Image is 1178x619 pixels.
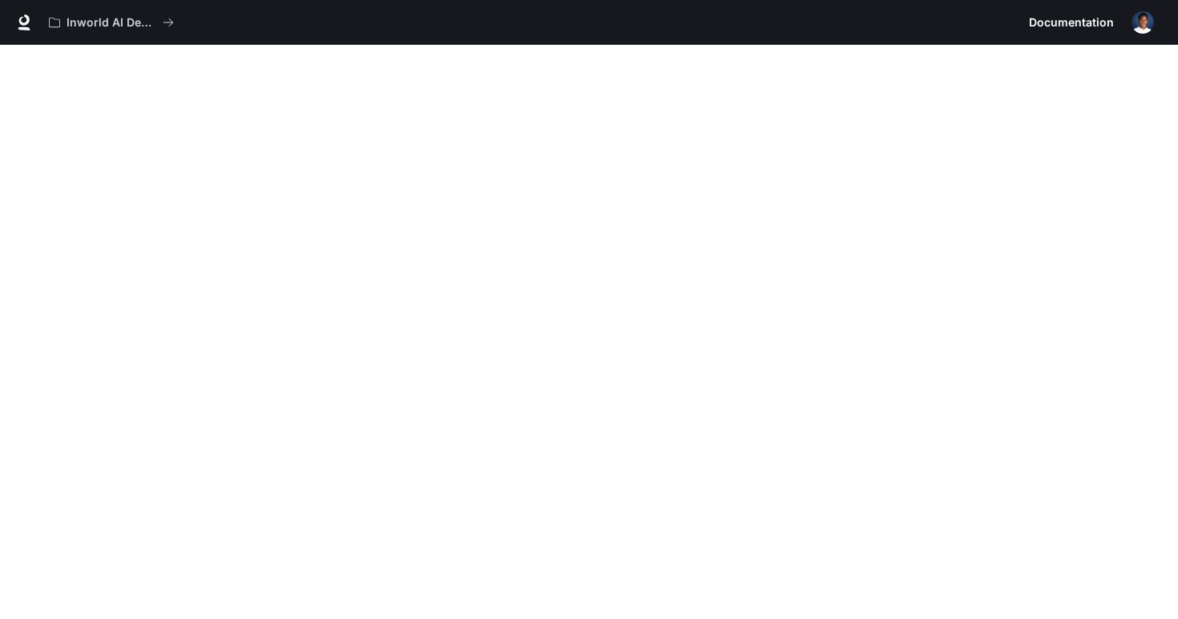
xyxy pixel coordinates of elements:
p: Inworld AI Demos [67,16,156,30]
button: All workspaces [42,6,181,38]
img: User avatar [1132,11,1154,34]
a: Documentation [1023,6,1120,38]
button: User avatar [1127,6,1159,38]
span: Documentation [1029,13,1114,33]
